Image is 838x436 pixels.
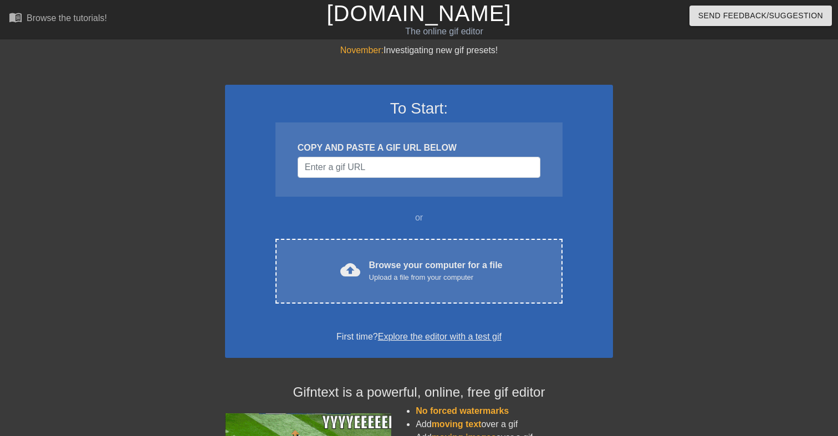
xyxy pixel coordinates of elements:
[416,418,613,431] li: Add over a gif
[254,211,584,224] div: or
[298,141,540,155] div: COPY AND PASTE A GIF URL BELOW
[432,419,482,429] span: moving text
[416,406,509,416] span: No forced watermarks
[326,1,511,25] a: [DOMAIN_NAME]
[340,45,384,55] span: November:
[369,272,503,283] div: Upload a file from your computer
[239,99,599,118] h3: To Start:
[9,11,22,24] span: menu_book
[225,44,613,57] div: Investigating new gif presets!
[239,330,599,343] div: First time?
[27,13,107,23] div: Browse the tutorials!
[298,157,540,178] input: Username
[369,259,503,283] div: Browse your computer for a file
[9,11,107,28] a: Browse the tutorials!
[689,6,832,26] button: Send Feedback/Suggestion
[285,25,604,38] div: The online gif editor
[378,332,502,341] a: Explore the editor with a test gif
[225,384,613,401] h4: Gifntext is a powerful, online, free gif editor
[698,9,823,23] span: Send Feedback/Suggestion
[340,260,360,280] span: cloud_upload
